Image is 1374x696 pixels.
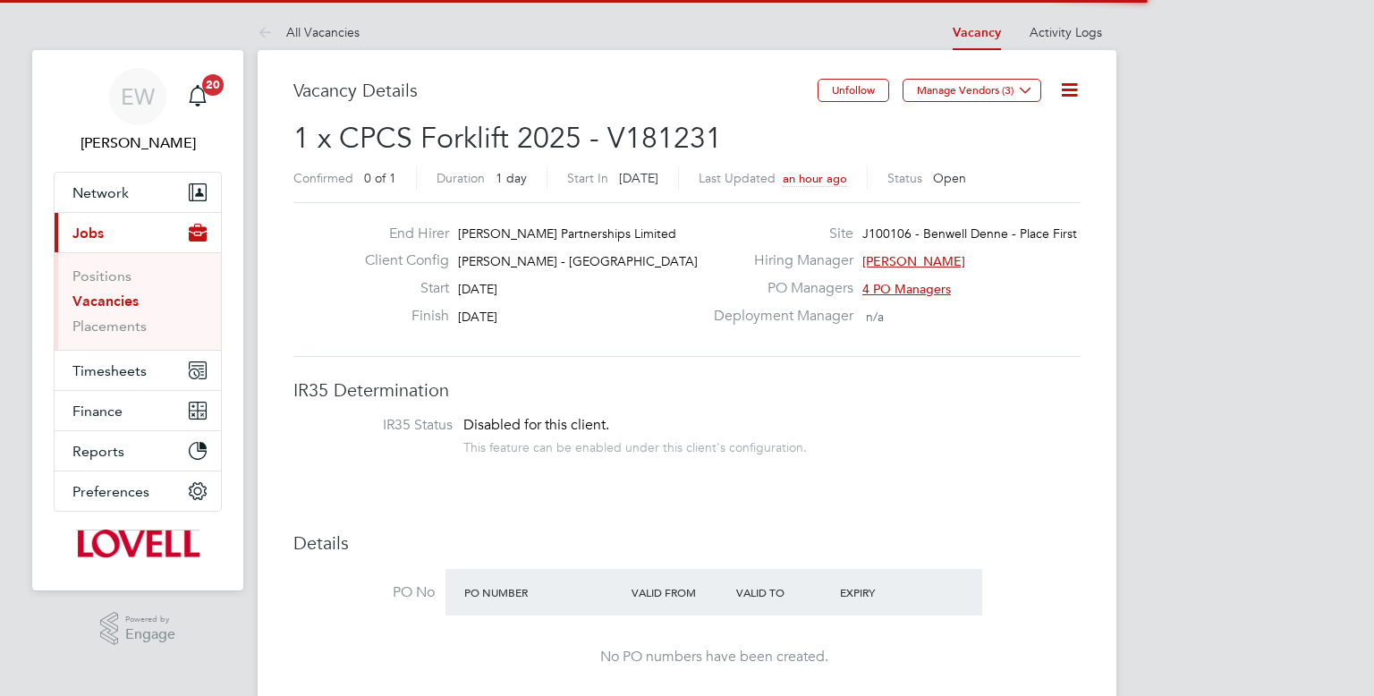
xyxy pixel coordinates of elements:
span: Network [72,184,129,201]
nav: Main navigation [32,50,243,590]
h3: Vacancy Details [293,79,818,102]
a: 20 [180,68,216,125]
a: Powered byEngage [100,612,176,646]
a: Vacancy [953,25,1001,40]
button: Reports [55,431,221,471]
label: End Hirer [351,225,449,243]
button: Jobs [55,213,221,252]
span: 20 [202,74,224,96]
a: Activity Logs [1030,24,1102,40]
span: Engage [125,627,175,642]
span: 1 day [496,170,527,186]
div: This feature can be enabled under this client's configuration. [463,435,807,455]
span: [DATE] [458,281,497,297]
label: Last Updated [699,170,776,186]
div: PO Number [460,576,627,608]
span: Disabled for this client. [463,416,609,434]
span: [PERSON_NAME] - [GEOGRAPHIC_DATA] [458,253,698,269]
span: [PERSON_NAME] [862,253,965,269]
label: Hiring Manager [703,251,853,270]
button: Preferences [55,471,221,511]
label: Client Config [351,251,449,270]
label: PO No [293,583,435,602]
h3: Details [293,531,1081,555]
span: Open [933,170,966,186]
label: Start In [567,170,608,186]
span: 0 of 1 [364,170,396,186]
label: Confirmed [293,170,353,186]
label: Site [703,225,853,243]
label: Duration [437,170,485,186]
a: EW[PERSON_NAME] [54,68,222,154]
h3: IR35 Determination [293,378,1081,402]
span: Powered by [125,612,175,627]
span: 4 PO Managers [862,281,951,297]
span: Preferences [72,483,149,500]
a: Placements [72,318,147,335]
span: Reports [72,443,124,460]
div: Expiry [835,576,940,608]
span: Timesheets [72,362,147,379]
span: [DATE] [619,170,658,186]
span: EW [121,85,155,108]
label: Start [351,279,449,298]
span: Finance [72,403,123,420]
span: Emma Wells [54,132,222,154]
span: n/a [866,309,884,325]
button: Network [55,173,221,212]
a: Go to home page [54,530,222,558]
button: Unfollow [818,79,889,102]
span: 1 x CPCS Forklift 2025 - V181231 [293,121,722,156]
label: Deployment Manager [703,307,853,326]
button: Manage Vendors (3) [903,79,1041,102]
span: [DATE] [458,309,497,325]
img: lovell-logo-retina.png [76,530,199,558]
div: Valid From [627,576,732,608]
button: Timesheets [55,351,221,390]
div: Jobs [55,252,221,350]
a: Vacancies [72,293,139,310]
label: Status [887,170,922,186]
div: No PO numbers have been created. [463,648,964,666]
button: Finance [55,391,221,430]
span: [PERSON_NAME] Partnerships Limited [458,225,676,242]
label: PO Managers [703,279,853,298]
span: J100106 - Benwell Denne - Place First [862,225,1077,242]
label: Finish [351,307,449,326]
div: Valid To [732,576,836,608]
a: Positions [72,267,131,284]
a: All Vacancies [258,24,360,40]
span: an hour ago [783,171,847,186]
label: IR35 Status [311,416,453,435]
span: Jobs [72,225,104,242]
